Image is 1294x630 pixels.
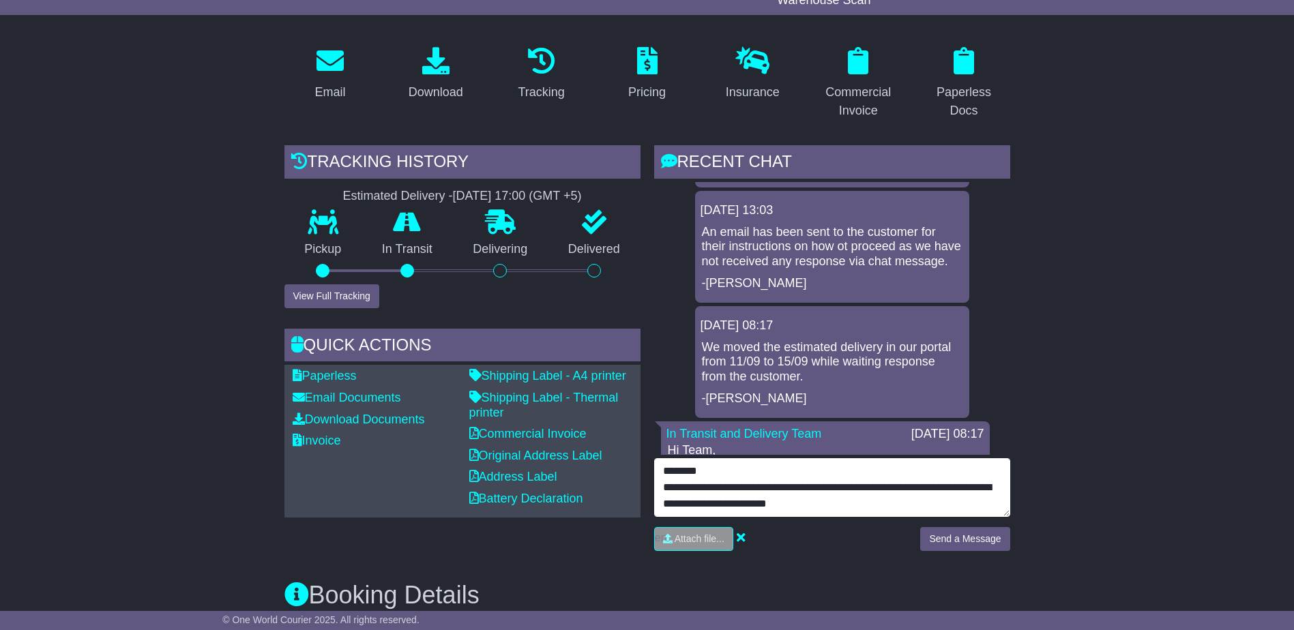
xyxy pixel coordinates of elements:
a: Shipping Label - A4 printer [469,369,626,382]
a: Original Address Label [469,449,602,462]
div: [DATE] 13:03 [701,203,964,218]
a: Address Label [469,470,557,483]
div: Pricing [628,83,666,102]
div: [DATE] 08:17 [701,318,964,333]
p: In Transit [362,242,453,257]
div: Email [314,83,345,102]
div: [DATE] 08:17 [911,427,984,442]
a: Download [400,42,472,106]
p: An email has been sent to the customer for their instructions on how ot proceed as we have not re... [702,225,962,269]
div: Estimated Delivery - [284,189,641,204]
div: Tracking [518,83,564,102]
h3: Booking Details [284,582,1010,609]
a: Paperless Docs [918,42,1010,125]
a: Commercial Invoice [812,42,905,125]
p: We moved the estimated delivery in our portal from 11/09 to 15/09 while waiting response from the... [702,340,962,385]
div: Tracking history [284,145,641,182]
a: Download Documents [293,412,425,426]
div: Insurance [726,83,780,102]
div: Quick Actions [284,329,641,365]
button: View Full Tracking [284,284,379,308]
a: Battery Declaration [469,492,583,505]
a: Invoice [293,434,341,447]
a: Insurance [717,42,789,106]
div: Paperless Docs [927,83,1001,120]
p: Pickup [284,242,362,257]
a: Paperless [293,369,357,382]
p: -[PERSON_NAME] [702,391,962,406]
span: © One World Courier 2025. All rights reserved. [222,614,420,625]
a: Shipping Label - Thermal printer [469,391,619,419]
a: In Transit and Delivery Team [666,427,822,440]
a: Email Documents [293,391,401,404]
p: Delivering [453,242,548,257]
a: Email [306,42,354,106]
div: [DATE] 17:00 (GMT +5) [453,189,582,204]
div: Download [409,83,463,102]
div: RECENT CHAT [654,145,1010,182]
a: Commercial Invoice [469,427,587,440]
a: Pricing [619,42,675,106]
div: Commercial Invoice [821,83,896,120]
p: Hi Team, [668,443,983,458]
button: Send a Message [920,527,1010,551]
p: -[PERSON_NAME] [702,276,962,291]
a: Tracking [509,42,573,106]
p: Delivered [548,242,641,257]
